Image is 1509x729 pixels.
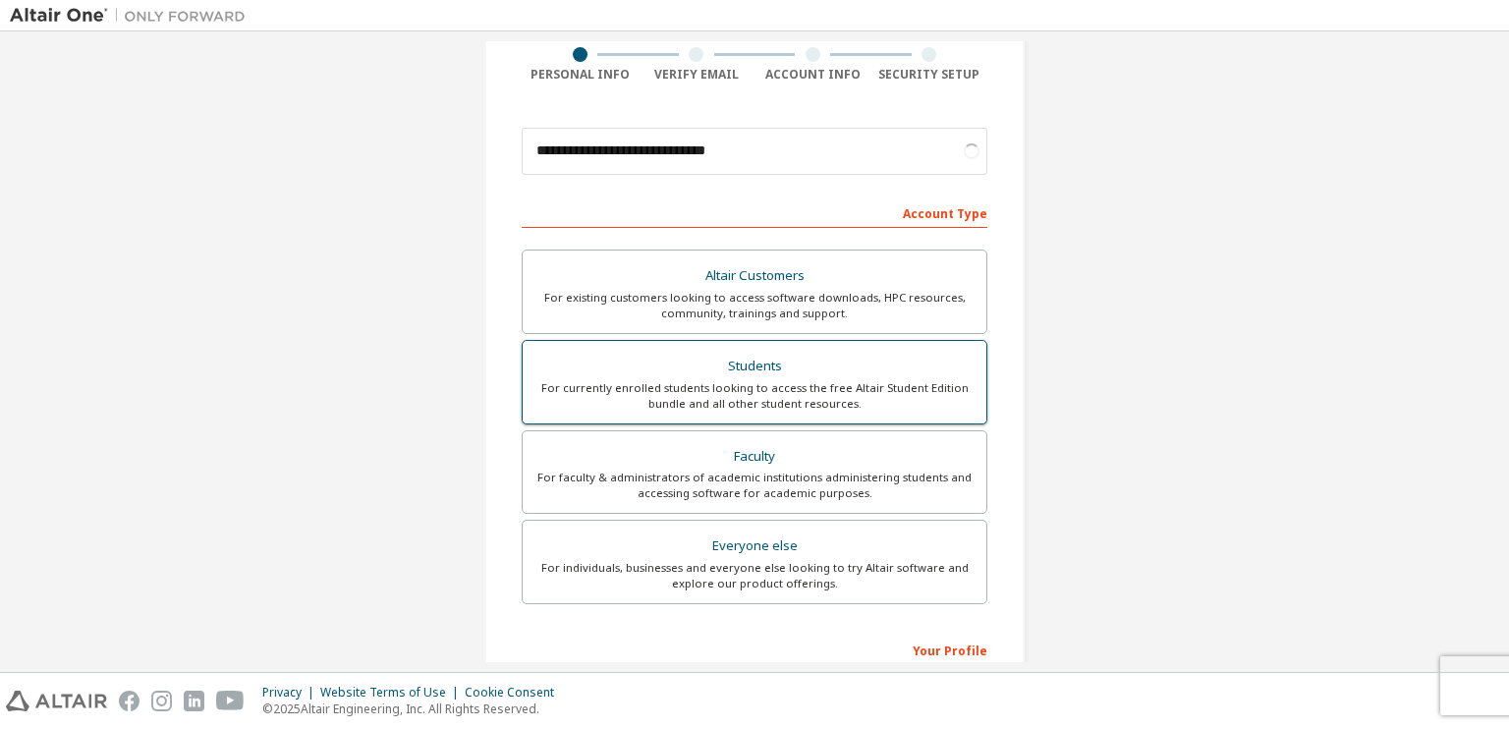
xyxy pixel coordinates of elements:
[534,290,975,321] div: For existing customers looking to access software downloads, HPC resources, community, trainings ...
[10,6,255,26] img: Altair One
[119,691,140,711] img: facebook.svg
[534,470,975,501] div: For faculty & administrators of academic institutions administering students and accessing softwa...
[534,353,975,380] div: Students
[871,67,988,83] div: Security Setup
[534,533,975,560] div: Everyone else
[522,67,639,83] div: Personal Info
[320,685,465,701] div: Website Terms of Use
[522,634,987,665] div: Your Profile
[534,262,975,290] div: Altair Customers
[262,685,320,701] div: Privacy
[184,691,204,711] img: linkedin.svg
[465,685,566,701] div: Cookie Consent
[754,67,871,83] div: Account Info
[151,691,172,711] img: instagram.svg
[534,560,975,591] div: For individuals, businesses and everyone else looking to try Altair software and explore our prod...
[534,443,975,471] div: Faculty
[262,701,566,717] p: © 2025 Altair Engineering, Inc. All Rights Reserved.
[6,691,107,711] img: altair_logo.svg
[522,196,987,228] div: Account Type
[534,380,975,412] div: For currently enrolled students looking to access the free Altair Student Edition bundle and all ...
[639,67,755,83] div: Verify Email
[216,691,245,711] img: youtube.svg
